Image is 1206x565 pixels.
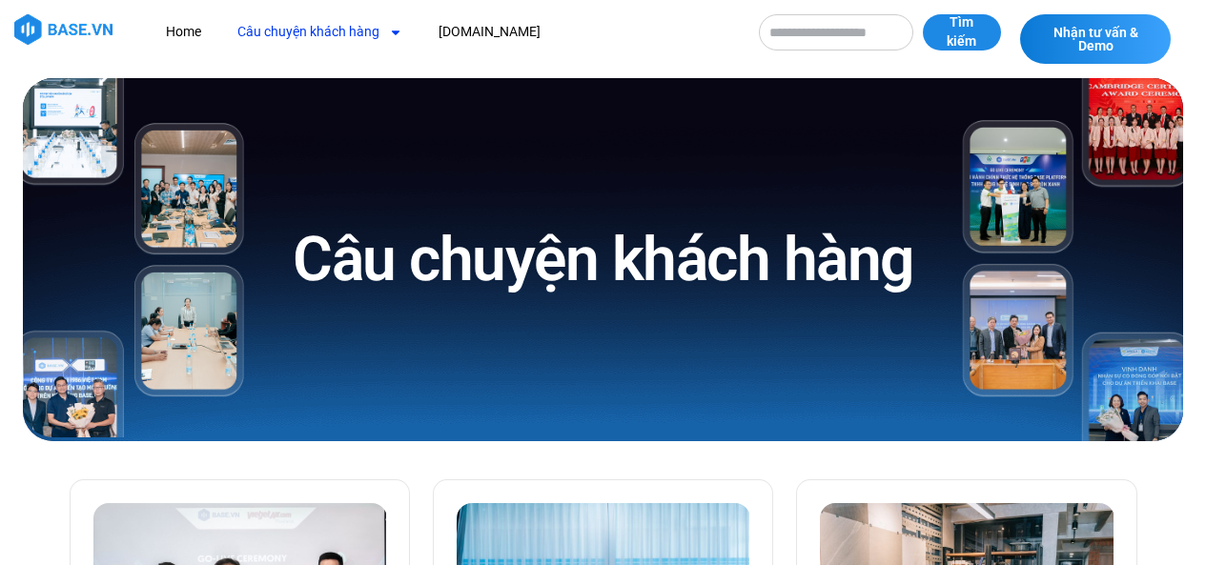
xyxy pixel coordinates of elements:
[424,14,555,50] a: [DOMAIN_NAME]
[923,14,1001,50] button: Tìm kiếm
[293,220,913,299] h1: Câu chuyện khách hàng
[1039,26,1152,52] span: Nhận tư vấn & Demo
[1020,14,1171,64] a: Nhận tư vấn & Demo
[942,13,982,50] span: Tìm kiếm
[152,14,215,50] a: Home
[152,14,741,50] nav: Menu
[223,14,417,50] a: Câu chuyện khách hàng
